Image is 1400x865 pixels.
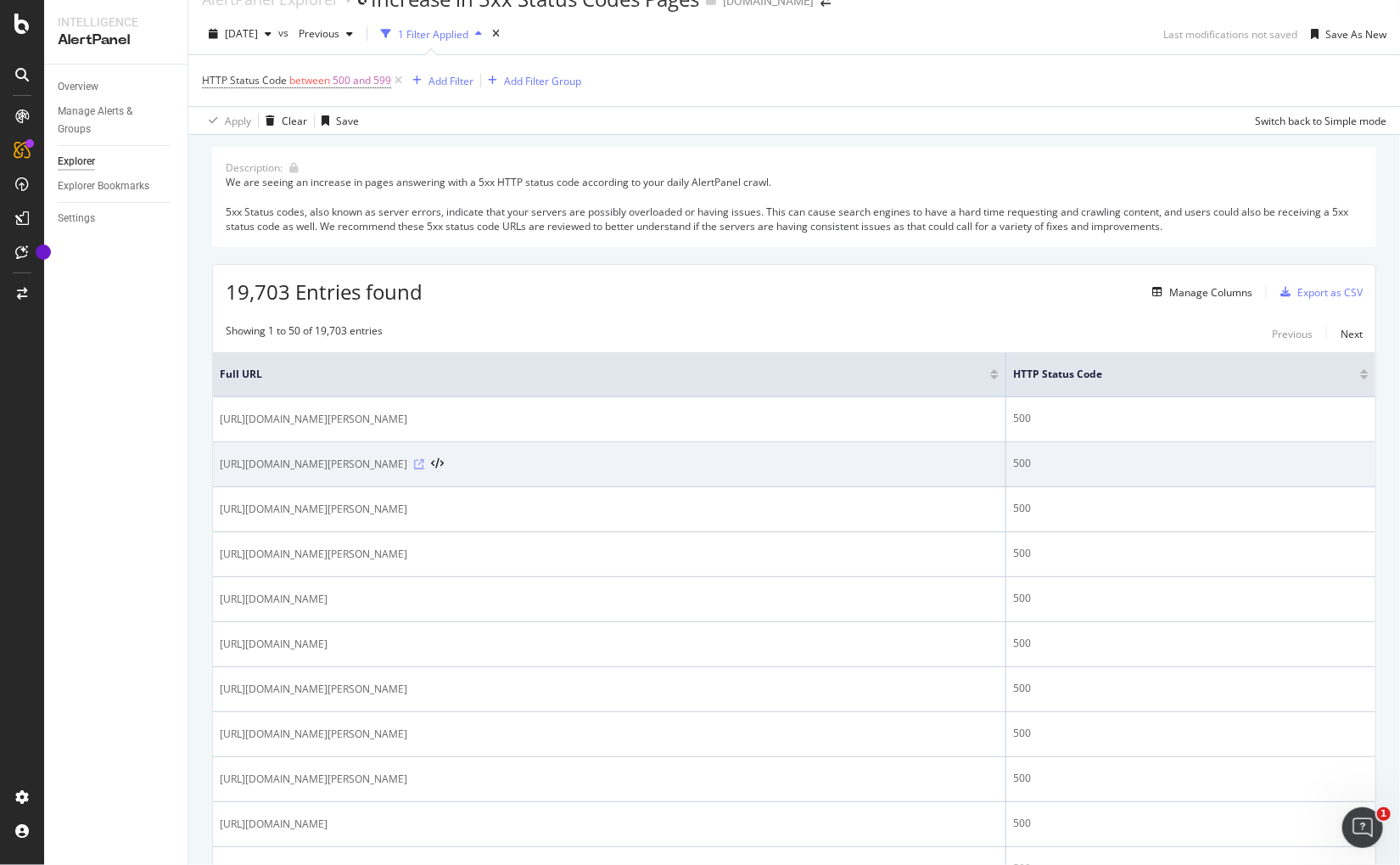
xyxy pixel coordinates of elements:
[202,73,287,87] span: HTTP Status Code
[58,153,95,171] div: Explorer
[1342,807,1383,848] iframe: Intercom live chat
[1013,726,1369,741] div: 500
[220,771,407,788] span: [URL][DOMAIN_NAME][PERSON_NAME]
[259,107,307,134] button: Clear
[58,177,176,195] a: Explorer Bookmarks
[333,69,391,93] span: 500 and 599
[220,501,407,518] span: [URL][DOMAIN_NAME][PERSON_NAME]
[58,31,174,50] div: AlertPanel
[278,25,292,40] span: vs
[36,244,51,260] div: Tooltip anchor
[225,26,258,41] span: 2025 Sep. 23rd
[289,73,330,87] span: between
[1013,771,1369,786] div: 500
[58,210,95,227] div: Settings
[431,458,444,470] button: View HTML Source
[58,103,160,138] div: Manage Alerts & Groups
[1013,681,1369,696] div: 500
[220,411,407,428] span: [URL][DOMAIN_NAME][PERSON_NAME]
[1163,27,1297,42] div: Last modifications not saved
[58,210,176,227] a: Settings
[504,74,581,88] div: Add Filter Group
[1013,591,1369,606] div: 500
[1013,411,1369,426] div: 500
[1248,107,1386,134] button: Switch back to Simple mode
[58,14,174,31] div: Intelligence
[481,70,581,91] button: Add Filter Group
[374,20,489,48] button: 1 Filter Applied
[220,681,407,698] span: [URL][DOMAIN_NAME][PERSON_NAME]
[220,591,328,608] span: [URL][DOMAIN_NAME]
[58,78,176,96] a: Overview
[1013,636,1369,651] div: 500
[1013,546,1369,561] div: 500
[226,175,1363,233] div: We are seeing an increase in pages answering with a 5xx HTTP status code according to your daily ...
[1272,327,1313,341] div: Previous
[1341,323,1363,344] button: Next
[226,160,283,175] div: Description:
[1341,327,1363,341] div: Next
[406,70,473,91] button: Add Filter
[292,20,360,48] button: Previous
[58,103,176,138] a: Manage Alerts & Groups
[220,456,407,473] span: [URL][DOMAIN_NAME][PERSON_NAME]
[226,323,383,344] div: Showing 1 to 50 of 19,703 entries
[292,26,339,41] span: Previous
[220,367,965,382] span: Full URL
[1274,278,1363,306] button: Export as CSV
[1297,285,1363,300] div: Export as CSV
[220,636,328,653] span: [URL][DOMAIN_NAME]
[489,25,503,42] div: times
[428,74,473,88] div: Add Filter
[220,546,407,563] span: [URL][DOMAIN_NAME][PERSON_NAME]
[414,459,424,469] a: Visit Online Page
[315,107,359,134] button: Save
[58,177,149,195] div: Explorer Bookmarks
[282,114,307,128] div: Clear
[1013,501,1369,516] div: 500
[1272,323,1313,344] button: Previous
[202,20,278,48] button: [DATE]
[225,114,251,128] div: Apply
[1013,367,1335,382] span: HTTP Status Code
[58,153,176,171] a: Explorer
[398,27,468,42] div: 1 Filter Applied
[1013,456,1369,471] div: 500
[1325,27,1386,42] div: Save As New
[1377,807,1391,821] span: 1
[1255,114,1386,128] div: Switch back to Simple mode
[202,107,251,134] button: Apply
[226,278,423,306] span: 19,703 Entries found
[1145,282,1252,302] button: Manage Columns
[1013,816,1369,831] div: 500
[1169,285,1252,300] div: Manage Columns
[1304,20,1386,48] button: Save As New
[58,78,98,96] div: Overview
[336,114,359,128] div: Save
[220,726,407,743] span: [URL][DOMAIN_NAME][PERSON_NAME]
[220,816,328,833] span: [URL][DOMAIN_NAME]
